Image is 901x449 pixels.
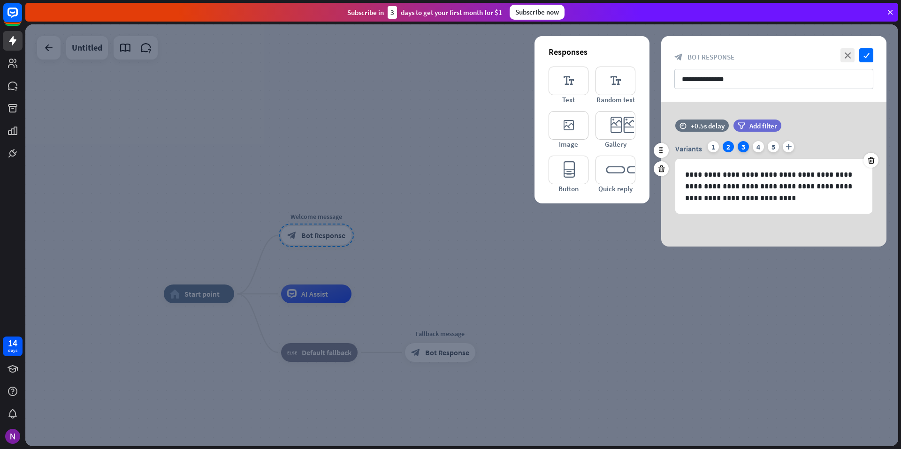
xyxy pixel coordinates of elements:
div: days [8,347,17,354]
div: 4 [753,141,764,152]
a: 14 days [3,337,23,356]
i: plus [783,141,794,152]
i: block_bot_response [674,53,683,61]
div: 5 [768,141,779,152]
div: 3 [738,141,749,152]
i: filter [738,122,745,129]
i: close [840,48,855,62]
span: Add filter [749,121,777,130]
div: +0.5s delay [691,121,725,130]
i: time [680,122,687,129]
div: 14 [8,339,17,347]
div: Subscribe now [510,5,565,20]
div: 2 [723,141,734,152]
i: check [859,48,873,62]
div: 3 [388,6,397,19]
div: 1 [708,141,719,152]
span: Bot Response [687,52,734,61]
div: Subscribe in days to get your first month for $1 [347,6,502,19]
span: Variants [675,144,702,153]
button: Open LiveChat chat widget [8,4,36,32]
